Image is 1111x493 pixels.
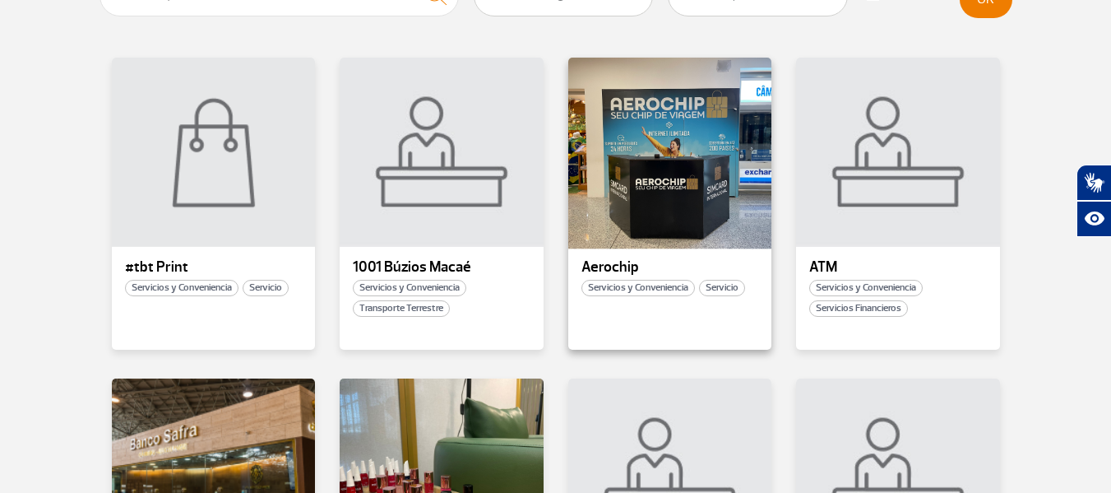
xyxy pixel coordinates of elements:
[243,280,289,296] span: Servicio
[1076,201,1111,237] button: Abrir recursos assistivos.
[353,259,530,276] p: 1001 Búzios Macaé
[125,280,238,296] span: Servicios y Conveniencia
[809,300,908,317] span: Servicios Financieros
[581,280,695,296] span: Servicios y Conveniencia
[125,259,303,276] p: #tbt Print
[581,259,759,276] p: Aerochip
[699,280,745,296] span: Servicio
[1076,165,1111,201] button: Abrir tradutor de língua de sinais.
[809,259,987,276] p: ATM
[1076,165,1111,237] div: Plugin de acessibilidade da Hand Talk.
[353,300,450,317] span: Transporte Terrestre
[809,280,923,296] span: Servicios y Conveniencia
[353,280,466,296] span: Servicios y Conveniencia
